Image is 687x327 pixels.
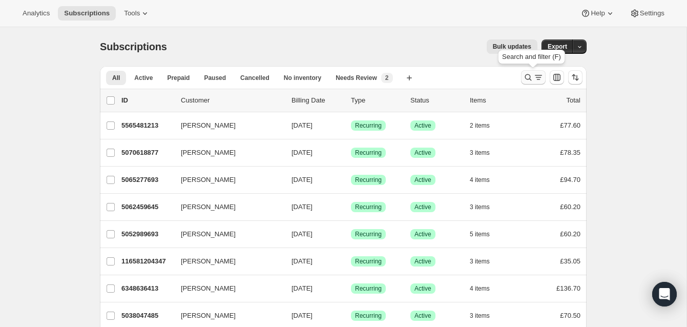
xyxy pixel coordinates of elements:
[355,121,382,130] span: Recurring
[181,95,283,106] p: Customer
[175,199,277,215] button: [PERSON_NAME]
[181,283,236,294] span: [PERSON_NAME]
[355,176,382,184] span: Recurring
[548,43,567,51] span: Export
[652,282,677,306] div: Open Intercom Messenger
[470,173,501,187] button: 4 items
[181,202,236,212] span: [PERSON_NAME]
[121,173,580,187] div: 5065277693[PERSON_NAME][DATE]SuccessRecurringSuccessActive4 items£94.70
[121,309,580,323] div: 5038047485[PERSON_NAME][DATE]SuccessRecurringSuccessActive3 items£70.50
[355,230,382,238] span: Recurring
[134,74,153,82] span: Active
[470,281,501,296] button: 4 items
[567,95,580,106] p: Total
[100,41,167,52] span: Subscriptions
[292,95,343,106] p: Billing Date
[470,200,501,214] button: 3 items
[64,9,110,17] span: Subscriptions
[175,226,277,242] button: [PERSON_NAME]
[167,74,190,82] span: Prepaid
[414,121,431,130] span: Active
[292,149,313,156] span: [DATE]
[414,312,431,320] span: Active
[181,256,236,267] span: [PERSON_NAME]
[118,6,156,21] button: Tools
[560,176,580,183] span: £94.70
[175,308,277,324] button: [PERSON_NAME]
[414,284,431,293] span: Active
[121,281,580,296] div: 6348636413[PERSON_NAME][DATE]SuccessRecurringSuccessActive4 items£136.70
[470,203,490,211] span: 3 items
[181,311,236,321] span: [PERSON_NAME]
[121,229,173,239] p: 5052989693
[487,39,537,54] button: Bulk updates
[121,120,173,131] p: 5565481213
[470,230,490,238] span: 5 items
[121,311,173,321] p: 5038047485
[470,149,490,157] span: 3 items
[181,229,236,239] span: [PERSON_NAME]
[292,230,313,238] span: [DATE]
[623,6,671,21] button: Settings
[175,280,277,297] button: [PERSON_NAME]
[560,203,580,211] span: £60.20
[175,117,277,134] button: [PERSON_NAME]
[470,312,490,320] span: 3 items
[470,121,490,130] span: 2 items
[181,120,236,131] span: [PERSON_NAME]
[414,149,431,157] span: Active
[550,70,564,85] button: Customize table column order and visibility
[574,6,621,21] button: Help
[204,74,226,82] span: Paused
[351,95,402,106] div: Type
[121,95,173,106] p: ID
[414,257,431,265] span: Active
[292,203,313,211] span: [DATE]
[23,9,50,17] span: Analytics
[568,70,582,85] button: Sort the results
[175,253,277,270] button: [PERSON_NAME]
[58,6,116,21] button: Subscriptions
[121,227,580,241] div: 5052989693[PERSON_NAME][DATE]SuccessRecurringSuccessActive5 items£60.20
[121,146,580,160] div: 5070618877[PERSON_NAME][DATE]SuccessRecurringSuccessActive3 items£78.35
[470,176,490,184] span: 4 items
[470,95,521,106] div: Items
[640,9,664,17] span: Settings
[560,230,580,238] span: £60.20
[410,95,462,106] p: Status
[521,70,546,85] button: Search and filter results
[121,283,173,294] p: 6348636413
[284,74,321,82] span: No inventory
[240,74,269,82] span: Cancelled
[292,257,313,265] span: [DATE]
[181,148,236,158] span: [PERSON_NAME]
[470,254,501,269] button: 3 items
[112,74,120,82] span: All
[470,257,490,265] span: 3 items
[292,284,313,292] span: [DATE]
[470,146,501,160] button: 3 items
[16,6,56,21] button: Analytics
[355,149,382,157] span: Recurring
[560,312,580,319] span: £70.50
[414,176,431,184] span: Active
[493,43,531,51] span: Bulk updates
[121,202,173,212] p: 5062459645
[401,71,418,85] button: Create new view
[591,9,605,17] span: Help
[556,284,580,292] span: £136.70
[121,256,173,267] p: 116581204347
[292,312,313,319] span: [DATE]
[355,312,382,320] span: Recurring
[121,95,580,106] div: IDCustomerBilling DateTypeStatusItemsTotal
[560,121,580,129] span: £77.60
[175,172,277,188] button: [PERSON_NAME]
[560,257,580,265] span: £35.05
[292,121,313,129] span: [DATE]
[355,203,382,211] span: Recurring
[560,149,580,156] span: £78.35
[542,39,573,54] button: Export
[414,203,431,211] span: Active
[385,74,389,82] span: 2
[121,118,580,133] div: 5565481213[PERSON_NAME][DATE]SuccessRecurringSuccessActive2 items£77.60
